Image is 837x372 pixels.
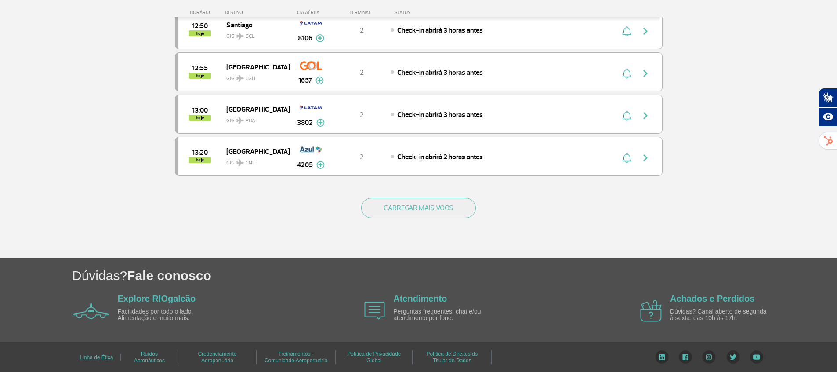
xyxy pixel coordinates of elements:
a: Atendimento [393,294,447,303]
button: CARREGAR MAIS VOOS [361,198,476,218]
span: 2 [360,110,364,119]
span: hoje [189,30,211,36]
p: Facilidades por todo o lado. Alimentação e muito mais. [118,308,219,322]
span: CGH [246,75,255,83]
button: Abrir tradutor de língua de sinais. [819,88,837,107]
span: 2 [360,68,364,77]
p: Perguntas frequentes, chat e/ou atendimento por fone. [393,308,494,322]
span: CNF [246,159,255,167]
img: sino-painel-voo.svg [622,153,631,163]
img: Facebook [679,350,692,364]
a: Explore RIOgaleão [118,294,196,303]
img: mais-info-painel-voo.svg [315,77,324,84]
div: STATUS [390,10,462,15]
img: sino-painel-voo.svg [622,26,631,36]
span: Check-in abrirá 3 horas antes [397,26,483,35]
a: Achados e Perdidos [670,294,754,303]
span: 2025-09-29 13:20:00 [192,150,208,156]
img: mais-info-painel-voo.svg [316,161,325,169]
span: SCL [246,33,254,40]
img: sino-painel-voo.svg [622,68,631,79]
img: Instagram [702,350,716,364]
span: hoje [189,115,211,121]
span: 8106 [298,33,312,44]
span: GIG [226,154,283,167]
span: hoje [189,157,211,163]
img: mais-info-painel-voo.svg [316,34,324,42]
button: Abrir recursos assistivos. [819,107,837,127]
img: destiny_airplane.svg [236,33,244,40]
span: Check-in abrirá 2 horas antes [397,153,483,161]
a: Política de Privacidade Global [347,348,401,367]
span: 3802 [297,117,313,128]
div: TERMINAL [333,10,390,15]
a: Credenciamento Aeroportuário [198,348,236,367]
span: 2025-09-29 13:00:00 [192,107,208,113]
span: 4205 [297,160,313,170]
img: sino-painel-voo.svg [622,110,631,121]
span: GIG [226,28,283,40]
a: Treinamentos - Comunidade Aeroportuária [265,348,327,367]
span: 2025-09-29 12:50:00 [192,23,208,29]
img: destiny_airplane.svg [236,75,244,82]
span: Santiago [226,19,283,30]
img: mais-info-painel-voo.svg [316,119,325,127]
span: 2025-09-29 12:55:00 [192,65,208,71]
img: airplane icon [73,303,109,319]
a: Política de Direitos do Titular de Dados [427,348,478,367]
div: CIA AÉREA [289,10,333,15]
img: seta-direita-painel-voo.svg [640,153,651,163]
span: 2 [360,153,364,161]
span: GIG [226,70,283,83]
h1: Dúvidas? [72,266,837,284]
span: Check-in abrirá 3 horas antes [397,110,483,119]
img: Twitter [726,350,740,364]
img: seta-direita-painel-voo.svg [640,68,651,79]
span: 1657 [298,75,312,86]
div: Plugin de acessibilidade da Hand Talk. [819,88,837,127]
img: airplane icon [640,300,662,322]
img: airplane icon [364,302,385,320]
img: destiny_airplane.svg [236,117,244,124]
a: Linha de Ética [80,351,113,364]
div: DESTINO [225,10,289,15]
img: destiny_airplane.svg [236,159,244,166]
span: [GEOGRAPHIC_DATA] [226,146,283,157]
div: HORÁRIO [178,10,225,15]
span: 2 [360,26,364,35]
span: GIG [226,112,283,125]
span: Check-in abrirá 3 horas antes [397,68,483,77]
img: seta-direita-painel-voo.svg [640,110,651,121]
a: Ruídos Aeronáuticos [134,348,165,367]
span: [GEOGRAPHIC_DATA] [226,103,283,115]
span: Fale conosco [127,268,211,283]
img: LinkedIn [655,350,669,364]
span: POA [246,117,255,125]
p: Dúvidas? Canal aberto de segunda à sexta, das 10h às 17h. [670,308,771,322]
img: YouTube [750,350,763,364]
span: hoje [189,73,211,79]
img: seta-direita-painel-voo.svg [640,26,651,36]
span: [GEOGRAPHIC_DATA] [226,61,283,73]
